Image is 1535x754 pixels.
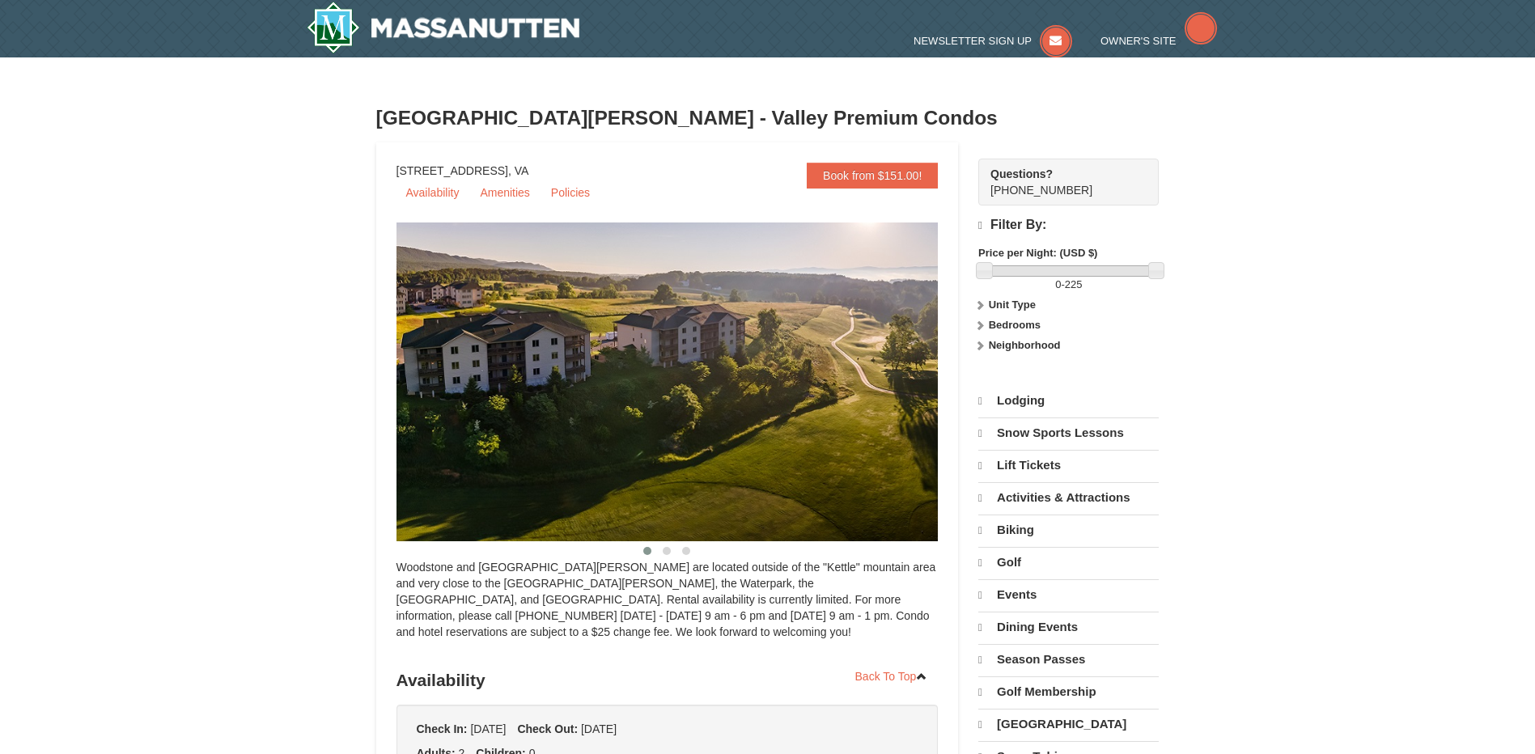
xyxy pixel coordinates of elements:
span: Owner's Site [1100,35,1177,47]
h3: [GEOGRAPHIC_DATA][PERSON_NAME] - Valley Premium Condos [376,102,1160,134]
a: Snow Sports Lessons [978,417,1159,448]
strong: Questions? [990,167,1053,180]
a: Golf Membership [978,676,1159,707]
span: [DATE] [470,722,506,735]
a: Massanutten Resort [307,2,580,53]
span: Newsletter Sign Up [914,35,1032,47]
a: Activities & Attractions [978,482,1159,513]
a: Newsletter Sign Up [914,35,1072,47]
a: Biking [978,515,1159,545]
span: [DATE] [581,722,617,735]
a: [GEOGRAPHIC_DATA] [978,709,1159,739]
h3: Availability [396,664,939,697]
img: 19219041-4-ec11c166.jpg [396,222,979,541]
label: - [978,277,1159,293]
a: Owner's Site [1100,35,1217,47]
a: Availability [396,180,469,205]
a: Golf [978,547,1159,578]
a: Policies [541,180,600,205]
a: Dining Events [978,612,1159,642]
strong: Check Out: [517,722,578,735]
span: [PHONE_NUMBER] [990,166,1130,197]
a: Amenities [470,180,539,205]
a: Season Passes [978,644,1159,675]
strong: Neighborhood [989,339,1061,351]
strong: Bedrooms [989,319,1041,331]
a: Book from $151.00! [807,163,938,188]
strong: Unit Type [989,299,1036,311]
img: Massanutten Resort Logo [307,2,580,53]
div: Woodstone and [GEOGRAPHIC_DATA][PERSON_NAME] are located outside of the "Kettle" mountain area an... [396,559,939,656]
span: 0 [1055,278,1061,290]
span: 225 [1065,278,1083,290]
strong: Check In: [417,722,468,735]
a: Lift Tickets [978,450,1159,481]
h4: Filter By: [978,218,1159,233]
a: Lodging [978,386,1159,416]
a: Events [978,579,1159,610]
strong: Price per Night: (USD $) [978,247,1097,259]
a: Back To Top [845,664,939,688]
